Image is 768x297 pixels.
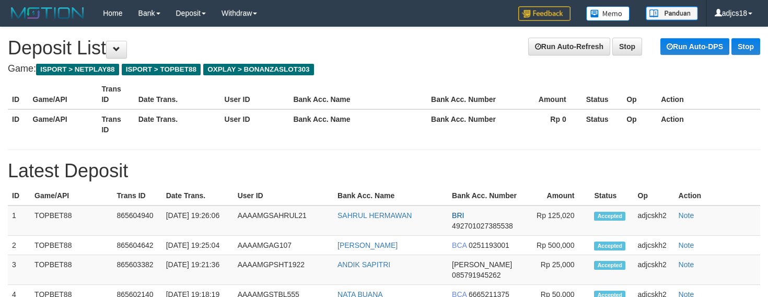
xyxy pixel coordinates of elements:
[594,212,625,221] span: Accepted
[528,38,610,55] a: Run Auto-Refresh
[8,64,760,74] h4: Game:
[679,211,694,220] a: Note
[622,109,657,139] th: Op
[634,186,674,205] th: Op
[452,260,512,269] span: [PERSON_NAME]
[289,109,427,139] th: Bank Acc. Name
[8,255,30,285] td: 3
[338,241,398,249] a: [PERSON_NAME]
[134,79,220,109] th: Date Trans.
[427,109,513,139] th: Bank Acc. Number
[29,79,98,109] th: Game/API
[448,186,523,205] th: Bank Acc. Number
[234,236,333,255] td: AAAAMGAG107
[679,241,694,249] a: Note
[162,205,234,236] td: [DATE] 19:26:06
[586,6,630,21] img: Button%20Memo.svg
[513,109,582,139] th: Rp 0
[452,271,501,279] span: 085791945262
[122,64,201,75] span: ISPORT > TOPBET88
[731,38,760,55] a: Stop
[679,260,694,269] a: Note
[513,79,582,109] th: Amount
[657,109,760,139] th: Action
[634,255,674,285] td: adjcskh2
[220,109,289,139] th: User ID
[524,236,590,255] td: Rp 500,000
[660,38,729,55] a: Run Auto-DPS
[646,6,698,20] img: panduan.png
[594,261,625,270] span: Accepted
[8,186,30,205] th: ID
[8,205,30,236] td: 1
[634,205,674,236] td: adjcskh2
[8,161,760,181] h1: Latest Deposit
[30,255,112,285] td: TOPBET88
[234,186,333,205] th: User ID
[8,79,29,109] th: ID
[524,255,590,285] td: Rp 25,000
[452,222,513,230] span: 492701027385538
[162,255,234,285] td: [DATE] 19:21:36
[234,255,333,285] td: AAAAMGPSHT1922
[112,186,161,205] th: Trans ID
[333,186,448,205] th: Bank Acc. Name
[162,186,234,205] th: Date Trans.
[524,205,590,236] td: Rp 125,020
[612,38,642,55] a: Stop
[427,79,513,109] th: Bank Acc. Number
[338,260,390,269] a: ANDIK SAPITRI
[469,241,509,249] span: 0251193001
[524,186,590,205] th: Amount
[162,236,234,255] td: [DATE] 19:25:04
[452,241,467,249] span: BCA
[30,205,112,236] td: TOPBET88
[594,242,625,250] span: Accepted
[657,79,760,109] th: Action
[452,211,464,220] span: BRI
[30,186,112,205] th: Game/API
[112,255,161,285] td: 865603382
[220,79,289,109] th: User ID
[622,79,657,109] th: Op
[97,109,134,139] th: Trans ID
[134,109,220,139] th: Date Trans.
[8,236,30,255] td: 2
[29,109,98,139] th: Game/API
[338,211,412,220] a: SAHRUL HERMAWAN
[674,186,760,205] th: Action
[97,79,134,109] th: Trans ID
[634,236,674,255] td: adjcskh2
[582,109,623,139] th: Status
[289,79,427,109] th: Bank Acc. Name
[36,64,119,75] span: ISPORT > NETPLAY88
[8,109,29,139] th: ID
[582,79,623,109] th: Status
[234,205,333,236] td: AAAAMGSAHRUL21
[112,236,161,255] td: 865604642
[112,205,161,236] td: 865604940
[8,38,760,59] h1: Deposit List
[8,5,87,21] img: MOTION_logo.png
[518,6,571,21] img: Feedback.jpg
[30,236,112,255] td: TOPBET88
[203,64,314,75] span: OXPLAY > BONANZASLOT303
[590,186,633,205] th: Status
